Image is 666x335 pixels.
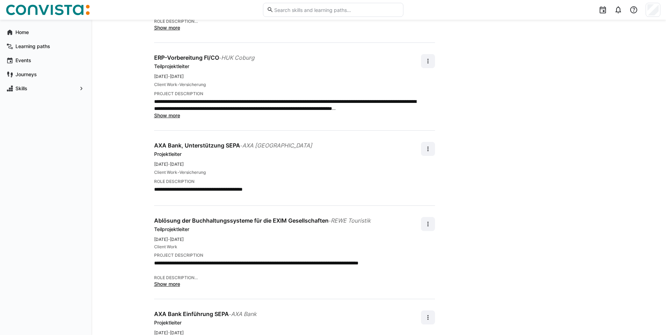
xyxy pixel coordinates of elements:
[154,82,177,87] span: Client Work
[154,244,177,250] span: Client Work
[177,169,179,176] span: -
[154,74,168,79] span: [DATE]
[154,54,219,61] span: ERP-Vorbereitung FI/CO
[242,142,312,149] span: AXA [GEOGRAPHIC_DATA]
[179,170,206,175] span: Versicherung
[154,179,421,184] div: ROLE DESCRIPTION
[179,82,206,87] span: Versicherung
[154,142,240,149] span: AXA Bank, Unterstützung SEPA
[154,162,168,167] span: [DATE]
[170,162,184,167] span: [DATE]
[154,91,421,97] div: PROJECT DESCRIPTION
[177,81,179,88] span: -
[154,252,421,258] div: PROJECT DESCRIPTION
[154,63,421,70] div: Teilprojektleiter
[154,19,421,24] div: ROLE DESCRIPTION
[154,226,421,233] div: Teilprojektleiter
[154,170,177,175] span: Client Work
[154,319,421,326] div: Projektleiter
[331,217,371,224] span: REWE Touristik
[154,237,168,242] span: [DATE]
[329,218,331,224] span: -
[168,236,170,242] span: -
[154,112,180,118] span: Show more
[154,151,421,158] div: Projektleiter
[231,310,257,317] span: AXA Bank
[168,73,170,79] span: -
[154,275,421,281] div: ROLE DESCRIPTION
[229,311,231,317] span: -
[154,281,180,287] span: Show more
[170,237,184,242] span: [DATE]
[219,55,221,61] span: -
[273,7,399,13] input: Search skills and learning paths…
[170,74,184,79] span: [DATE]
[154,25,180,31] span: Show more
[168,161,170,167] span: -
[221,54,255,61] span: HUK Coburg
[154,217,329,224] span: Ablösung der Buchhaltungssysteme für die EXIM Gesellschaften
[240,143,242,149] span: -
[154,310,229,317] span: AXA Bank Einführung SEPA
